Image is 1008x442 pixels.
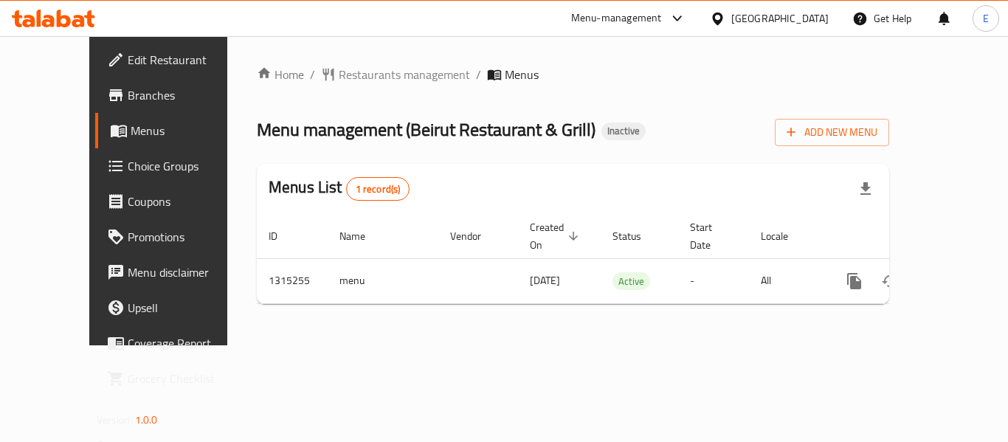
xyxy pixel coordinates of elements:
[95,325,258,361] a: Coverage Report
[476,66,481,83] li: /
[339,66,470,83] span: Restaurants management
[530,218,583,254] span: Created On
[128,157,246,175] span: Choice Groups
[749,258,825,303] td: All
[825,214,990,259] th: Actions
[128,299,246,317] span: Upsell
[601,122,646,140] div: Inactive
[257,66,304,83] a: Home
[269,227,297,245] span: ID
[678,258,749,303] td: -
[775,119,889,146] button: Add New Menu
[269,176,410,201] h2: Menus List
[95,255,258,290] a: Menu disclaimer
[787,123,877,142] span: Add New Menu
[128,334,246,352] span: Coverage Report
[612,273,650,290] span: Active
[95,219,258,255] a: Promotions
[128,193,246,210] span: Coupons
[95,113,258,148] a: Menus
[450,227,500,245] span: Vendor
[612,272,650,290] div: Active
[612,227,660,245] span: Status
[872,263,908,299] button: Change Status
[339,227,384,245] span: Name
[128,370,246,387] span: Grocery Checklist
[257,113,596,146] span: Menu management ( Beirut Restaurant & Grill )
[505,66,539,83] span: Menus
[321,66,470,83] a: Restaurants management
[128,228,246,246] span: Promotions
[131,122,246,139] span: Menus
[95,184,258,219] a: Coupons
[346,177,410,201] div: Total records count
[601,125,646,137] span: Inactive
[310,66,315,83] li: /
[95,361,258,396] a: Grocery Checklist
[135,410,158,429] span: 1.0.0
[731,10,829,27] div: [GEOGRAPHIC_DATA]
[257,66,889,83] nav: breadcrumb
[983,10,989,27] span: E
[257,258,328,303] td: 1315255
[571,10,662,27] div: Menu-management
[95,148,258,184] a: Choice Groups
[761,227,807,245] span: Locale
[128,51,246,69] span: Edit Restaurant
[257,214,990,304] table: enhanced table
[97,410,133,429] span: Version:
[128,263,246,281] span: Menu disclaimer
[95,42,258,77] a: Edit Restaurant
[848,171,883,207] div: Export file
[530,271,560,290] span: [DATE]
[690,218,731,254] span: Start Date
[95,77,258,113] a: Branches
[95,290,258,325] a: Upsell
[837,263,872,299] button: more
[128,86,246,104] span: Branches
[328,258,438,303] td: menu
[347,182,410,196] span: 1 record(s)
